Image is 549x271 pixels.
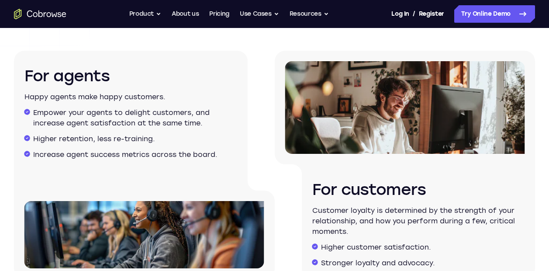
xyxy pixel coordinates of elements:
[419,5,444,23] a: Register
[290,5,329,23] button: Resources
[240,5,279,23] button: Use Cases
[33,134,237,144] li: Higher retention, less re-training.
[321,242,525,253] li: Higher customer satisfaction.
[312,205,525,237] p: Customer loyalty is determined by the strength of your relationship, and how you perform during a...
[413,9,415,19] span: /
[285,61,525,154] img: A person working on a computer
[321,258,525,268] li: Stronger loyalty and advocacy.
[454,5,535,23] a: Try Online Demo
[24,92,237,102] p: Happy agents make happy customers.
[24,201,264,268] img: Customer support agents with headsets working on computers
[129,5,162,23] button: Product
[172,5,199,23] a: About us
[14,9,66,19] a: Go to the home page
[312,179,525,200] h3: For customers
[33,149,237,160] li: Increase agent success metrics across the board.
[391,5,409,23] a: Log In
[33,108,237,129] li: Empower your agents to delight customers, and increase agent satisfaction at the same time.
[24,66,237,87] h3: For agents
[209,5,229,23] a: Pricing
